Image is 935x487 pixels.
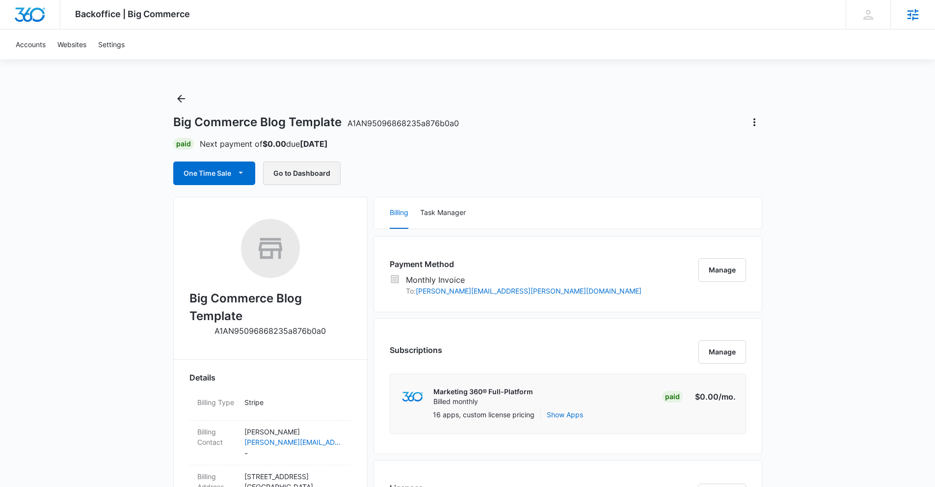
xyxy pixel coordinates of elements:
div: Billing Contact[PERSON_NAME][PERSON_NAME][EMAIL_ADDRESS][PERSON_NAME][DOMAIN_NAME]- [189,421,351,465]
dt: Billing Type [197,397,237,407]
span: Details [189,372,215,383]
button: Billing [390,197,408,229]
button: Task Manager [420,197,466,229]
span: Backoffice | Big Commerce [75,9,190,19]
p: Billed monthly [433,397,533,406]
img: marketing360Logo [402,392,423,402]
h2: Big Commerce Blog Template [189,290,351,325]
button: Manage [698,340,746,364]
p: A1AN95096868235a876b0a0 [214,325,326,337]
div: Billing TypeStripe [189,391,351,421]
span: A1AN95096868235a876b0a0 [347,118,459,128]
a: Settings [92,29,131,59]
p: [PERSON_NAME] [244,427,344,437]
a: [PERSON_NAME][EMAIL_ADDRESS][PERSON_NAME][DOMAIN_NAME] [244,437,344,447]
button: Go to Dashboard [263,162,341,185]
dd: - [244,427,344,459]
button: One Time Sale [173,162,255,185]
div: Paid [662,391,683,403]
strong: [DATE] [300,139,328,149]
a: Accounts [10,29,52,59]
strong: $0.00 [263,139,286,149]
p: $0.00 [690,391,736,403]
p: To: [406,286,641,296]
p: Next payment of due [200,138,328,150]
button: Actions [747,114,762,130]
span: /mo. [719,392,736,402]
button: Manage [698,258,746,282]
h3: Payment Method [390,258,641,270]
div: Paid [173,138,194,150]
p: Monthly Invoice [406,274,641,286]
p: Stripe [244,397,344,407]
a: Websites [52,29,92,59]
p: 16 apps, custom license pricing [433,409,534,420]
dt: Billing Contact [197,427,237,447]
h1: Big Commerce Blog Template [173,115,459,130]
h3: Subscriptions [390,344,442,356]
p: Marketing 360® Full-Platform [433,387,533,397]
button: Show Apps [547,409,583,420]
button: Back [173,91,189,107]
a: [PERSON_NAME][EMAIL_ADDRESS][PERSON_NAME][DOMAIN_NAME] [416,287,641,295]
